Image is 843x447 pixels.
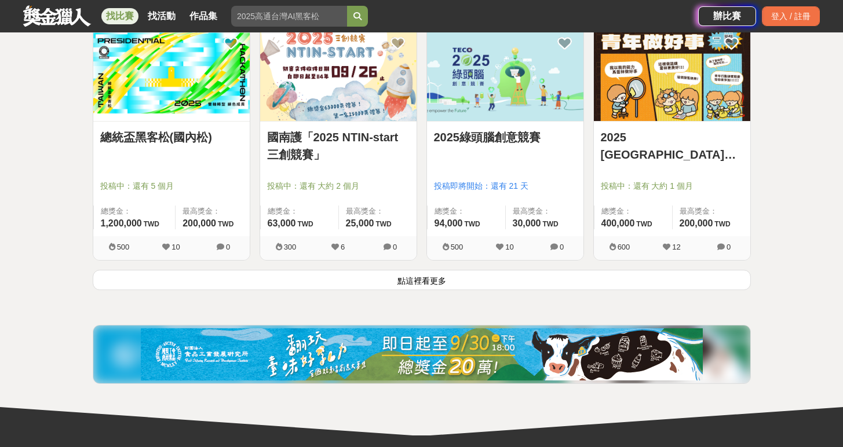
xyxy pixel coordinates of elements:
[513,218,541,228] span: 30,000
[427,24,583,122] a: Cover Image
[341,243,345,251] span: 6
[346,218,374,228] span: 25,000
[427,24,583,121] img: Cover Image
[464,220,480,228] span: TWD
[93,270,751,290] button: 點這裡看更多
[183,206,242,217] span: 最高獎金：
[297,220,313,228] span: TWD
[93,24,250,122] a: Cover Image
[260,24,417,121] img: Cover Image
[101,206,169,217] span: 總獎金：
[267,129,410,163] a: 國南護「2025 NTIN-start 三創競賽」
[117,243,130,251] span: 500
[284,243,297,251] span: 300
[513,206,576,217] span: 最高獎金：
[680,218,713,228] span: 200,000
[183,218,216,228] span: 200,000
[260,24,417,122] a: Cover Image
[451,243,464,251] span: 500
[680,206,743,217] span: 最高獎金：
[100,180,243,192] span: 投稿中：還有 5 個月
[560,243,564,251] span: 0
[762,6,820,26] div: 登入 / 註冊
[698,6,756,26] a: 辦比賽
[618,243,630,251] span: 600
[346,206,410,217] span: 最高獎金：
[226,243,230,251] span: 0
[143,8,180,24] a: 找活動
[505,243,513,251] span: 10
[435,206,498,217] span: 總獎金：
[393,243,397,251] span: 0
[185,8,222,24] a: 作品集
[268,206,331,217] span: 總獎金：
[100,129,243,146] a: 總統盃黑客松(國內松)
[267,180,410,192] span: 投稿中：還有 大約 2 個月
[435,218,463,228] span: 94,000
[594,24,750,121] img: Cover Image
[101,218,142,228] span: 1,200,000
[636,220,652,228] span: TWD
[601,218,635,228] span: 400,000
[375,220,391,228] span: TWD
[601,129,743,163] a: 2025 [GEOGRAPHIC_DATA]【青年做好事】提案競賽~開始徵件啦！
[434,180,576,192] span: 投稿即將開始：還有 21 天
[218,220,233,228] span: TWD
[231,6,347,27] input: 2025高通台灣AI黑客松
[268,218,296,228] span: 63,000
[672,243,680,251] span: 12
[93,24,250,121] img: Cover Image
[601,180,743,192] span: 投稿中：還有 大約 1 個月
[727,243,731,251] span: 0
[101,8,138,24] a: 找比賽
[141,328,703,380] img: 11b6bcb1-164f-4f8f-8046-8740238e410a.jpg
[434,129,576,146] a: 2025綠頭腦創意競賽
[144,220,159,228] span: TWD
[171,243,180,251] span: 10
[594,24,750,122] a: Cover Image
[601,206,665,217] span: 總獎金：
[714,220,730,228] span: TWD
[542,220,558,228] span: TWD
